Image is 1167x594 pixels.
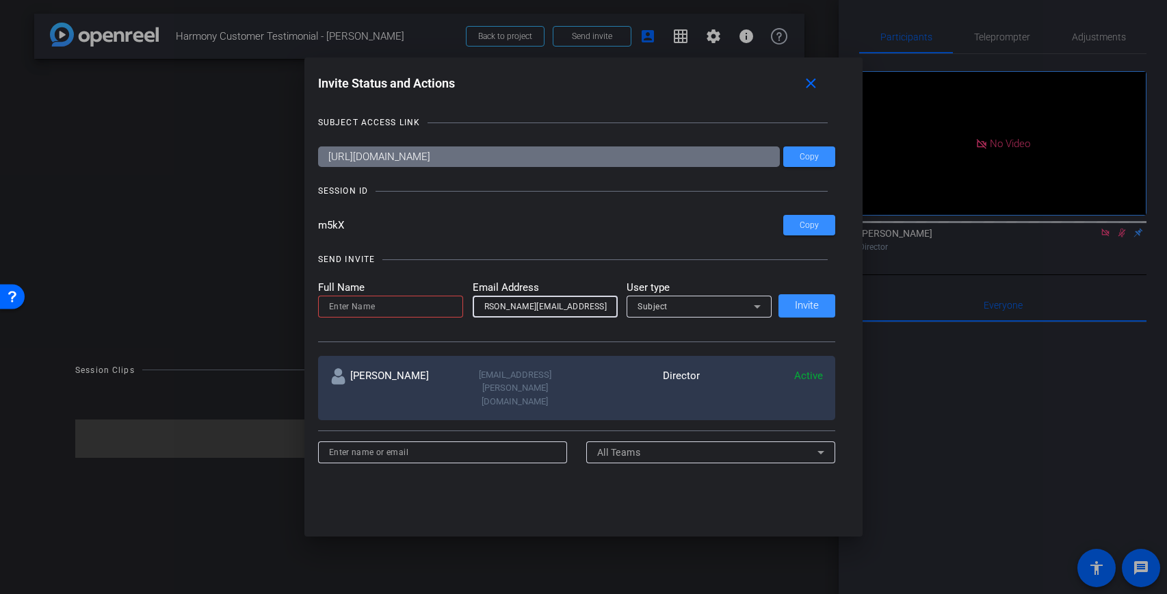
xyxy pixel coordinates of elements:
[318,184,836,198] openreel-title-line: SESSION ID
[800,220,819,231] span: Copy
[627,280,772,296] mat-label: User type
[318,253,375,266] div: SEND INVITE
[318,280,463,296] mat-label: Full Name
[330,368,454,409] div: [PERSON_NAME]
[783,146,835,167] button: Copy
[334,488,358,512] div: AS
[329,444,557,461] input: Enter name or email
[484,298,607,315] input: Enter Email
[473,280,618,296] mat-label: Email Address
[318,116,836,129] openreel-title-line: SUBJECT ACCESS LINK
[577,368,700,409] div: Director
[800,152,819,162] span: Copy
[783,215,835,235] button: Copy
[794,370,823,382] span: Active
[318,71,836,96] div: Invite Status and Actions
[318,116,420,129] div: SUBJECT ACCESS LINK
[454,368,577,409] div: [EMAIL_ADDRESS][PERSON_NAME][DOMAIN_NAME]
[318,253,836,266] openreel-title-line: SEND INVITE
[318,184,368,198] div: SESSION ID
[802,75,819,92] mat-icon: close
[597,447,641,458] span: All Teams
[329,298,452,315] input: Enter Name
[334,488,381,512] ngx-avatar: Aaron Shelton
[638,302,668,311] span: Subject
